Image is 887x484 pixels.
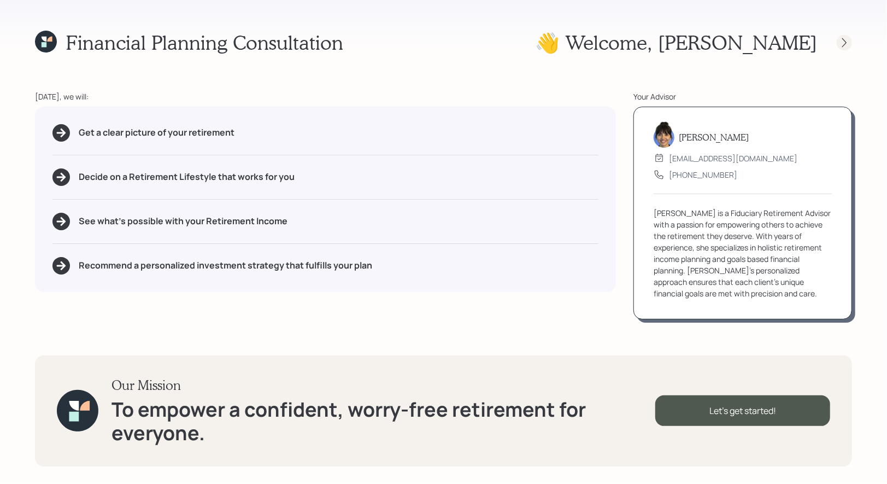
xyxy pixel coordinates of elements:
[655,395,830,426] div: Let's get started!
[669,169,737,180] div: [PHONE_NUMBER]
[79,127,234,138] h5: Get a clear picture of your retirement
[35,91,616,102] div: [DATE], we will:
[79,216,287,226] h5: See what's possible with your Retirement Income
[79,172,295,182] h5: Decide on a Retirement Lifestyle that works for you
[79,260,372,271] h5: Recommend a personalized investment strategy that fulfills your plan
[654,207,832,299] div: [PERSON_NAME] is a Fiduciary Retirement Advisor with a passion for empowering others to achieve t...
[66,31,343,54] h1: Financial Planning Consultation
[669,153,797,164] div: [EMAIL_ADDRESS][DOMAIN_NAME]
[654,121,674,148] img: treva-nostdahl-headshot.png
[679,132,749,142] h5: [PERSON_NAME]
[111,377,655,393] h3: Our Mission
[633,91,852,102] div: Your Advisor
[535,31,817,54] h1: 👋 Welcome , [PERSON_NAME]
[111,398,655,445] h1: To empower a confident, worry-free retirement for everyone.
